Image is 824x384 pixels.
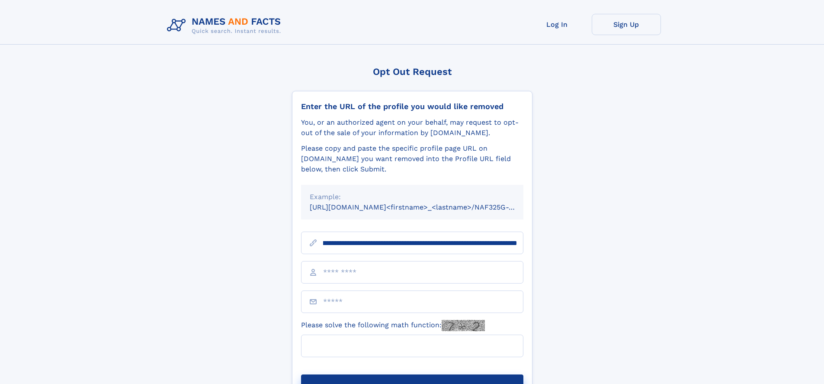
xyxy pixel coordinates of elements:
[310,203,540,211] small: [URL][DOMAIN_NAME]<firstname>_<lastname>/NAF325G-xxxxxxxx
[292,66,532,77] div: Opt Out Request
[301,117,523,138] div: You, or an authorized agent on your behalf, may request to opt-out of the sale of your informatio...
[301,320,485,331] label: Please solve the following math function:
[301,102,523,111] div: Enter the URL of the profile you would like removed
[301,143,523,174] div: Please copy and paste the specific profile page URL on [DOMAIN_NAME] you want removed into the Pr...
[592,14,661,35] a: Sign Up
[523,14,592,35] a: Log In
[164,14,288,37] img: Logo Names and Facts
[310,192,515,202] div: Example:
